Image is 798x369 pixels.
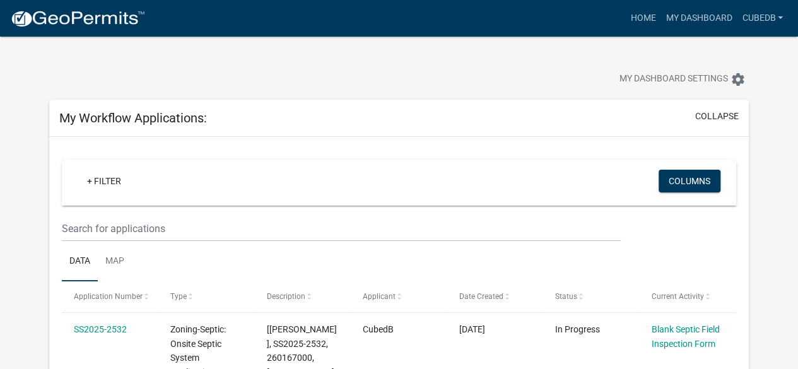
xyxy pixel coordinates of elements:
span: Current Activity [652,292,704,301]
a: Data [62,242,98,282]
span: Description [267,292,305,301]
span: In Progress [555,324,600,334]
span: My Dashboard Settings [619,72,728,87]
a: + Filter [77,170,131,192]
input: Search for applications [62,216,620,242]
a: Blank Septic Field Inspection Form [652,324,720,349]
datatable-header-cell: Applicant [351,281,447,312]
datatable-header-cell: Status [543,281,640,312]
a: Map [98,242,132,282]
span: Type [170,292,187,301]
button: Columns [659,170,720,192]
h5: My Workflow Applications: [59,110,207,126]
span: Date Created [459,292,503,301]
a: CubedB [737,6,788,30]
a: Home [625,6,660,30]
span: CubedB [363,324,394,334]
button: My Dashboard Settingssettings [609,67,756,91]
span: Application Number [74,292,143,301]
datatable-header-cell: Description [254,281,351,312]
span: Applicant [363,292,396,301]
datatable-header-cell: Date Created [447,281,544,312]
datatable-header-cell: Current Activity [640,281,736,312]
span: Status [555,292,577,301]
a: My Dashboard [660,6,737,30]
span: 09/20/2025 [459,324,485,334]
i: settings [731,72,746,87]
datatable-header-cell: Type [158,281,255,312]
datatable-header-cell: Application Number [62,281,158,312]
button: collapse [695,110,739,123]
a: SS2025-2532 [74,324,127,334]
